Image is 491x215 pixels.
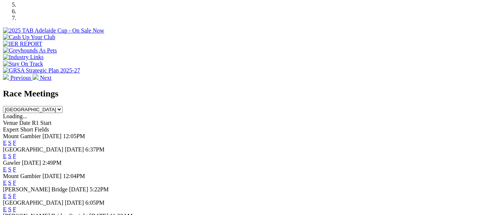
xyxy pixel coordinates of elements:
[85,146,105,153] span: 6:37PM
[3,133,41,139] span: Mount Gambier
[3,160,20,166] span: Gawler
[3,67,80,74] img: GRSA Strategic Plan 2025-27
[40,75,51,81] span: Next
[65,146,84,153] span: [DATE]
[20,126,33,133] span: Short
[3,153,7,159] a: E
[32,120,51,126] span: R1 Start
[3,54,44,61] img: Industry Links
[65,199,84,206] span: [DATE]
[90,186,109,192] span: 5:22PM
[13,206,16,212] a: F
[19,120,30,126] span: Date
[8,166,11,173] a: S
[3,41,42,47] img: IER REPORT
[3,199,63,206] span: [GEOGRAPHIC_DATA]
[3,140,7,146] a: E
[43,160,62,166] span: 2:49PM
[3,186,68,192] span: [PERSON_NAME] Bridge
[3,126,19,133] span: Expert
[13,153,16,159] a: F
[3,47,57,54] img: Greyhounds As Pets
[85,199,105,206] span: 6:05PM
[33,74,38,80] img: chevron-right-pager-white.svg
[3,206,7,212] a: E
[3,166,7,173] a: E
[69,186,88,192] span: [DATE]
[43,173,62,179] span: [DATE]
[8,206,11,212] a: S
[3,75,33,81] a: Previous
[63,133,85,139] span: 12:05PM
[43,133,62,139] span: [DATE]
[3,61,43,67] img: Stay On Track
[3,89,488,99] h2: Race Meetings
[3,193,7,199] a: E
[8,180,11,186] a: S
[8,153,11,159] a: S
[3,146,63,153] span: [GEOGRAPHIC_DATA]
[3,120,18,126] span: Venue
[3,173,41,179] span: Mount Gambier
[13,180,16,186] a: F
[10,75,31,81] span: Previous
[3,180,7,186] a: E
[34,126,49,133] span: Fields
[3,27,104,34] img: 2025 TAB Adelaide Cup - On Sale Now
[13,140,16,146] a: F
[8,193,11,199] a: S
[3,34,55,41] img: Cash Up Your Club
[33,75,51,81] a: Next
[22,160,41,166] span: [DATE]
[3,74,9,80] img: chevron-left-pager-white.svg
[13,193,16,199] a: F
[63,173,85,179] span: 12:04PM
[8,140,11,146] a: S
[13,166,16,173] a: F
[3,113,27,119] span: Loading...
